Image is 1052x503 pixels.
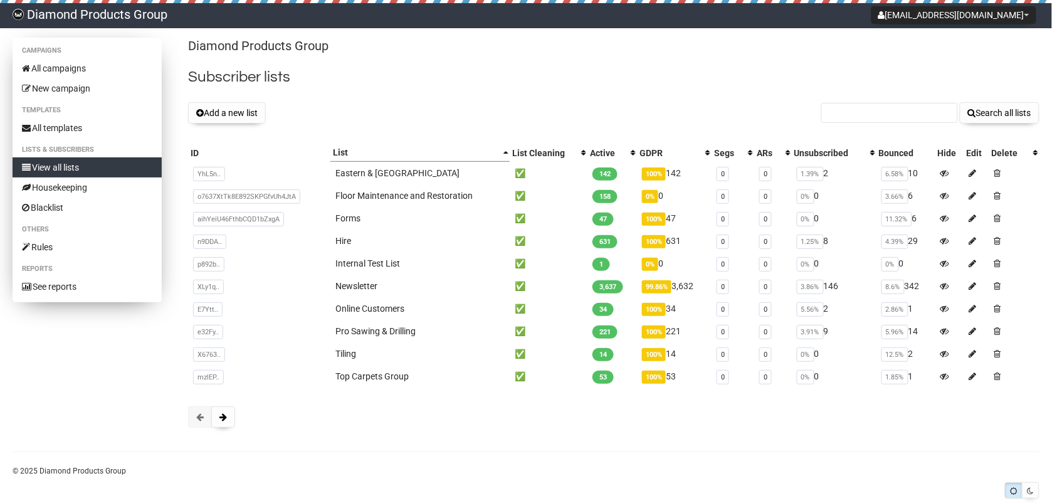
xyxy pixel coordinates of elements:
[881,212,912,226] span: 11.32%
[637,275,712,297] td: 3,632
[881,257,899,272] span: 0%
[797,167,824,181] span: 1.39%
[510,320,587,342] td: ✅
[960,102,1039,124] button: Search all lists
[881,325,908,339] span: 5.96%
[335,236,351,246] a: Hire
[967,147,987,159] div: Edit
[876,365,935,388] td: 1
[335,168,460,178] a: Eastern & [GEOGRAPHIC_DATA]
[13,464,1039,478] p: © 2025 Diamond Products Group
[876,320,935,342] td: 14
[764,260,767,268] a: 0
[876,162,935,185] td: 10
[792,320,876,342] td: 9
[721,260,725,268] a: 0
[721,283,725,291] a: 0
[592,235,618,248] span: 631
[335,281,377,291] a: Newsletter
[333,146,497,159] div: List
[989,144,1039,162] th: Delete: No sort applied, activate to apply an ascending sort
[876,297,935,320] td: 1
[764,215,767,223] a: 0
[879,147,933,159] div: Bounced
[642,280,671,294] span: 99.86%
[721,305,725,314] a: 0
[13,9,24,20] img: 0e15046020f1bb11392451ad42f33bbf
[13,78,162,98] a: New campaign
[13,262,162,277] li: Reports
[871,6,1036,24] button: [EMAIL_ADDRESS][DOMAIN_NAME]
[193,280,224,294] span: XLy1q..
[764,193,767,201] a: 0
[876,252,935,275] td: 0
[721,373,725,381] a: 0
[792,230,876,252] td: 8
[191,147,328,159] div: ID
[792,365,876,388] td: 0
[797,347,814,362] span: 0%
[937,147,961,159] div: Hide
[881,347,908,362] span: 12.5%
[592,167,618,181] span: 142
[881,167,908,181] span: 6.58%
[764,238,767,246] a: 0
[792,207,876,230] td: 0
[335,371,409,381] a: Top Carpets Group
[881,370,908,384] span: 1.85%
[13,43,162,58] li: Campaigns
[639,147,699,159] div: GDPR
[193,325,223,339] span: e32Fy..
[792,297,876,320] td: 2
[193,167,225,181] span: YhL5n..
[797,212,814,226] span: 0%
[592,303,614,316] span: 34
[712,144,754,162] th: Segs: No sort applied, activate to apply an ascending sort
[637,144,712,162] th: GDPR: No sort applied, activate to apply an ascending sort
[764,328,767,336] a: 0
[876,342,935,365] td: 2
[642,371,666,384] span: 100%
[797,370,814,384] span: 0%
[721,328,725,336] a: 0
[642,348,666,361] span: 100%
[754,144,792,162] th: ARs: No sort applied, activate to apply an ascending sort
[797,257,814,272] span: 0%
[797,189,814,204] span: 0%
[510,144,587,162] th: List Cleaning: No sort applied, activate to apply an ascending sort
[330,144,510,162] th: List: Ascending sort applied, activate to apply a descending sort
[13,58,162,78] a: All campaigns
[792,342,876,365] td: 0
[335,349,356,359] a: Tiling
[797,302,824,317] span: 5.56%
[792,252,876,275] td: 0
[637,297,712,320] td: 34
[13,157,162,177] a: View all lists
[510,297,587,320] td: ✅
[592,348,614,361] span: 14
[764,283,767,291] a: 0
[876,275,935,297] td: 342
[193,212,284,226] span: aihYeiU46FthbCQD1bZxgA
[335,213,360,223] a: Forms
[876,230,935,252] td: 29
[335,326,416,336] a: Pro Sawing & Drilling
[193,257,224,272] span: p892b..
[188,38,1039,55] p: Diamond Products Group
[592,258,610,271] span: 1
[637,320,712,342] td: 221
[510,207,587,230] td: ✅
[592,190,618,203] span: 158
[193,235,226,249] span: n9DDA..
[792,144,876,162] th: Unsubscribed: No sort applied, activate to apply an ascending sort
[642,190,658,203] span: 0%
[721,170,725,178] a: 0
[512,147,575,159] div: List Cleaning
[792,162,876,185] td: 2
[935,144,964,162] th: Hide: No sort applied, sorting is disabled
[642,167,666,181] span: 100%
[13,103,162,118] li: Templates
[881,235,908,249] span: 4.39%
[13,277,162,297] a: See reports
[193,189,300,204] span: o7637XtTk8E892SKPGfvUh4JtA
